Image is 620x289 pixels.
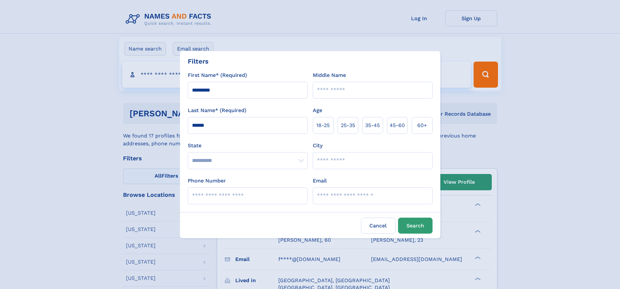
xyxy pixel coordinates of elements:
span: 18‑25 [316,122,330,129]
label: Last Name* (Required) [188,107,246,114]
label: State [188,142,308,150]
label: Age [313,107,322,114]
span: 60+ [417,122,427,129]
button: Search [398,218,433,234]
label: First Name* (Required) [188,71,247,79]
span: 25‑35 [341,122,355,129]
label: Email [313,177,327,185]
span: 45‑60 [390,122,405,129]
span: 35‑45 [365,122,380,129]
label: Middle Name [313,71,346,79]
div: Filters [188,56,209,66]
label: Phone Number [188,177,226,185]
label: City [313,142,323,150]
label: Cancel [361,218,395,234]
